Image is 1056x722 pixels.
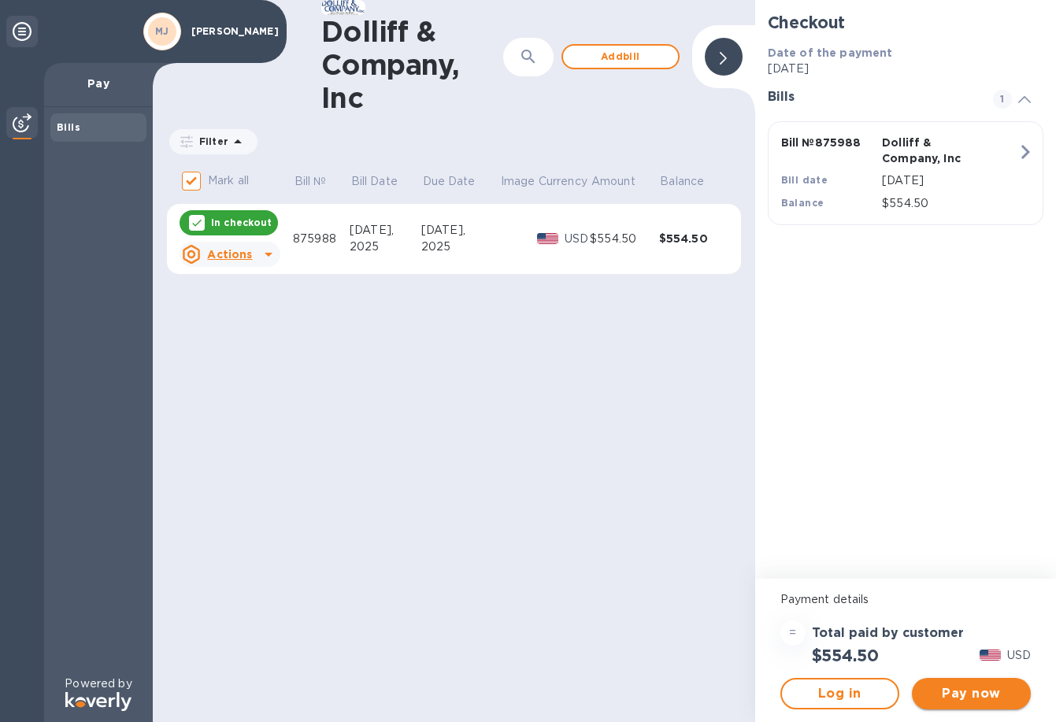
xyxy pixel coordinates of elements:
[882,135,976,166] p: Dolliff & Company, Inc
[421,239,499,255] div: 2025
[321,15,503,114] h1: Dolliff & Company, Inc
[576,47,665,66] span: Add bill
[191,26,270,37] p: [PERSON_NAME]
[1007,647,1031,664] p: USD
[211,216,272,229] p: In checkout
[993,90,1012,109] span: 1
[57,76,140,91] p: Pay
[781,197,824,209] b: Balance
[537,233,558,244] img: USD
[924,684,1018,703] span: Pay now
[768,61,1043,77] p: [DATE]
[768,13,1043,32] h2: Checkout
[350,222,421,239] div: [DATE],
[421,222,499,239] div: [DATE],
[882,172,1017,189] p: [DATE]
[659,231,728,246] div: $554.50
[780,591,1031,608] p: Payment details
[812,626,964,641] h3: Total paid by customer
[208,172,249,189] p: Mark all
[780,678,899,709] button: Log in
[155,25,169,37] b: MJ
[660,173,724,190] span: Balance
[590,231,658,247] div: $554.50
[65,692,132,711] img: Logo
[351,173,398,190] p: Bill Date
[65,676,132,692] p: Powered by
[351,173,418,190] span: Bill Date
[591,173,656,190] span: Amount
[193,135,228,148] p: Filter
[561,44,680,69] button: Addbill
[780,620,806,646] div: =
[781,174,828,186] b: Bill date
[423,173,476,190] p: Due Date
[57,121,80,133] b: Bills
[591,173,635,190] p: Amount
[539,173,587,190] p: Currency
[980,650,1001,661] img: USD
[295,173,327,190] p: Bill №
[882,195,1017,212] p: $554.50
[423,173,496,190] span: Due Date
[795,684,885,703] span: Log in
[781,135,876,150] p: Bill № 875988
[768,90,974,105] h3: Bills
[350,239,421,255] div: 2025
[768,46,893,59] b: Date of the payment
[660,173,704,190] p: Balance
[293,231,350,247] div: 875988
[207,248,252,261] u: Actions
[812,646,879,665] h2: $554.50
[912,678,1031,709] button: Pay now
[565,231,591,247] p: USD
[501,173,535,190] p: Image
[295,173,347,190] span: Bill №
[768,121,1043,225] button: Bill №875988Dolliff & Company, IncBill date[DATE]Balance$554.50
